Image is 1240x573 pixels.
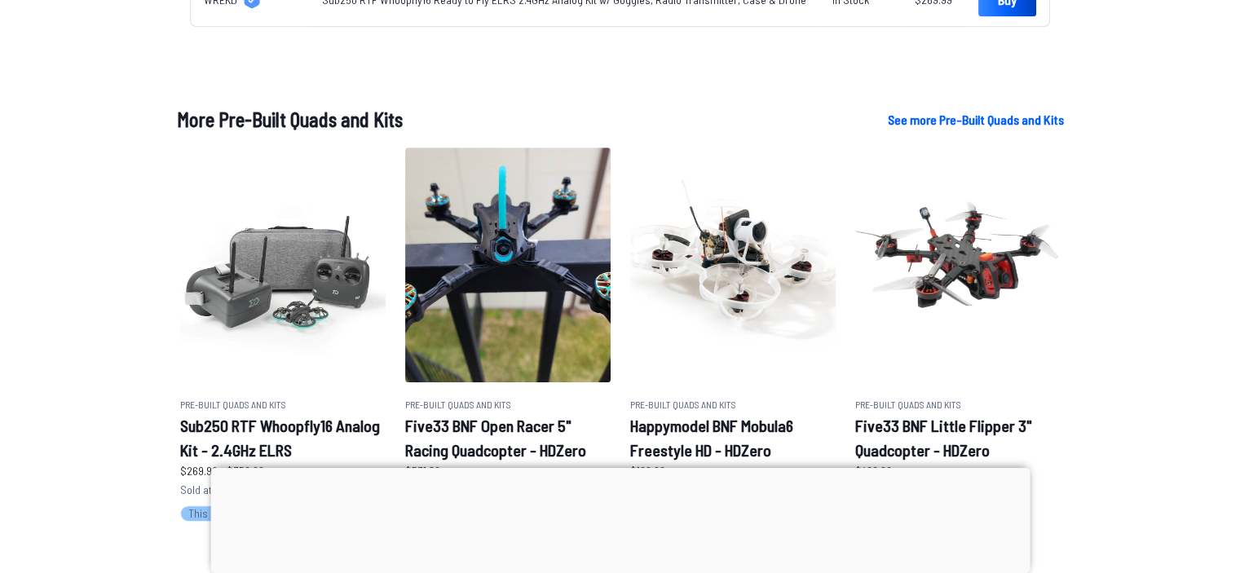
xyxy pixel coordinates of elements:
p: $469.99 [855,462,1061,479]
p: $531.86 [405,462,611,479]
span: This product [180,505,254,522]
a: imagePre-Built Quads and KitsFive33 BNF Little Flipper 3" Quadcopter - HDZero$469.99Sold at 1 store [855,148,1061,499]
span: Sold at 3 stores [180,483,253,496]
p: $269.99 - $350.99 [180,462,386,479]
span: Pre-Built Quads and Kits [180,399,286,410]
h2: Five33 BNF Little Flipper 3" Quadcopter - HDZero [855,413,1061,462]
iframe: Advertisement [210,468,1030,569]
a: imagePre-Built Quads and KitsSub250 RTF Whoopfly16 Analog Kit - 2.4GHz ELRS$269.99 - $350.99Sold ... [180,148,386,499]
span: Pre-Built Quads and Kits [405,399,511,410]
span: Pre-Built Quads and Kits [855,399,961,410]
img: image [630,148,836,382]
img: image [855,148,1061,382]
a: imagePre-Built Quads and KitsFive33 BNF Open Racer 5" Racing Quadcopter - HDZero$531.86Sold at 1 ... [405,148,611,499]
p: $199.99 [630,462,836,479]
h1: More Pre-Built Quads and Kits [177,105,862,134]
a: See more Pre-Built Quads and Kits [888,110,1064,130]
img: image [405,148,611,382]
h2: Happymodel BNF Mobula6 Freestyle HD - HDZero [630,413,836,462]
a: imagePre-Built Quads and KitsHappymodel BNF Mobula6 Freestyle HD - HDZero$199.99Sold at 2 stores [630,148,836,499]
h2: Five33 BNF Open Racer 5" Racing Quadcopter - HDZero [405,413,611,462]
span: Pre-Built Quads and Kits [630,399,736,410]
img: image [180,148,386,382]
h2: Sub250 RTF Whoopfly16 Analog Kit - 2.4GHz ELRS [180,413,386,462]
